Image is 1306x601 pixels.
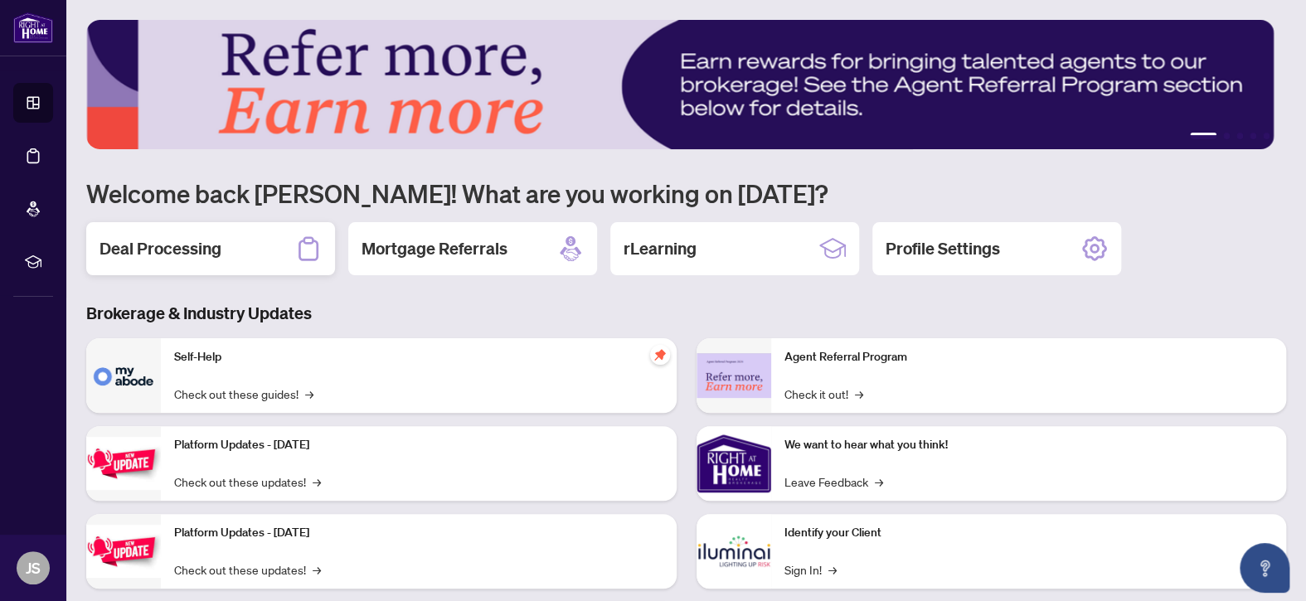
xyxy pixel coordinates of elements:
[784,560,837,579] a: Sign In!→
[174,473,321,491] a: Check out these updates!→
[86,437,161,489] img: Platform Updates - July 21, 2025
[875,473,883,491] span: →
[86,20,1274,149] img: Slide 0
[784,436,1274,454] p: We want to hear what you think!
[1236,133,1243,139] button: 3
[697,353,771,399] img: Agent Referral Program
[624,237,697,260] h2: rLearning
[86,177,1286,209] h1: Welcome back [PERSON_NAME]! What are you working on [DATE]?
[305,385,313,403] span: →
[86,525,161,577] img: Platform Updates - July 8, 2025
[650,345,670,365] span: pushpin
[1250,133,1256,139] button: 4
[100,237,221,260] h2: Deal Processing
[1263,133,1270,139] button: 5
[828,560,837,579] span: →
[313,473,321,491] span: →
[1240,543,1289,593] button: Open asap
[697,514,771,589] img: Identify your Client
[855,385,863,403] span: →
[174,524,663,542] p: Platform Updates - [DATE]
[362,237,507,260] h2: Mortgage Referrals
[174,348,663,366] p: Self-Help
[174,436,663,454] p: Platform Updates - [DATE]
[1190,133,1216,139] button: 1
[174,560,321,579] a: Check out these updates!→
[313,560,321,579] span: →
[784,524,1274,542] p: Identify your Client
[1223,133,1230,139] button: 2
[86,338,161,413] img: Self-Help
[86,302,1286,325] h3: Brokerage & Industry Updates
[26,556,41,579] span: JS
[784,348,1274,366] p: Agent Referral Program
[784,473,883,491] a: Leave Feedback→
[697,426,771,501] img: We want to hear what you think!
[784,385,863,403] a: Check it out!→
[13,12,53,43] img: logo
[886,237,1000,260] h2: Profile Settings
[174,385,313,403] a: Check out these guides!→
